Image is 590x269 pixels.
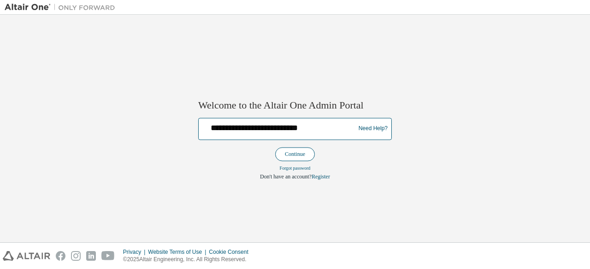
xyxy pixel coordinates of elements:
[56,251,65,261] img: facebook.svg
[101,251,115,261] img: youtube.svg
[71,251,81,261] img: instagram.svg
[312,173,330,180] a: Register
[5,3,120,12] img: Altair One
[280,166,311,171] a: Forgot password
[123,256,254,263] p: © 2025 Altair Engineering, Inc. All Rights Reserved.
[209,248,254,256] div: Cookie Consent
[260,173,312,180] span: Don't have an account?
[148,248,209,256] div: Website Terms of Use
[86,251,96,261] img: linkedin.svg
[275,147,315,161] button: Continue
[198,99,392,112] h2: Welcome to the Altair One Admin Portal
[3,251,50,261] img: altair_logo.svg
[123,248,148,256] div: Privacy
